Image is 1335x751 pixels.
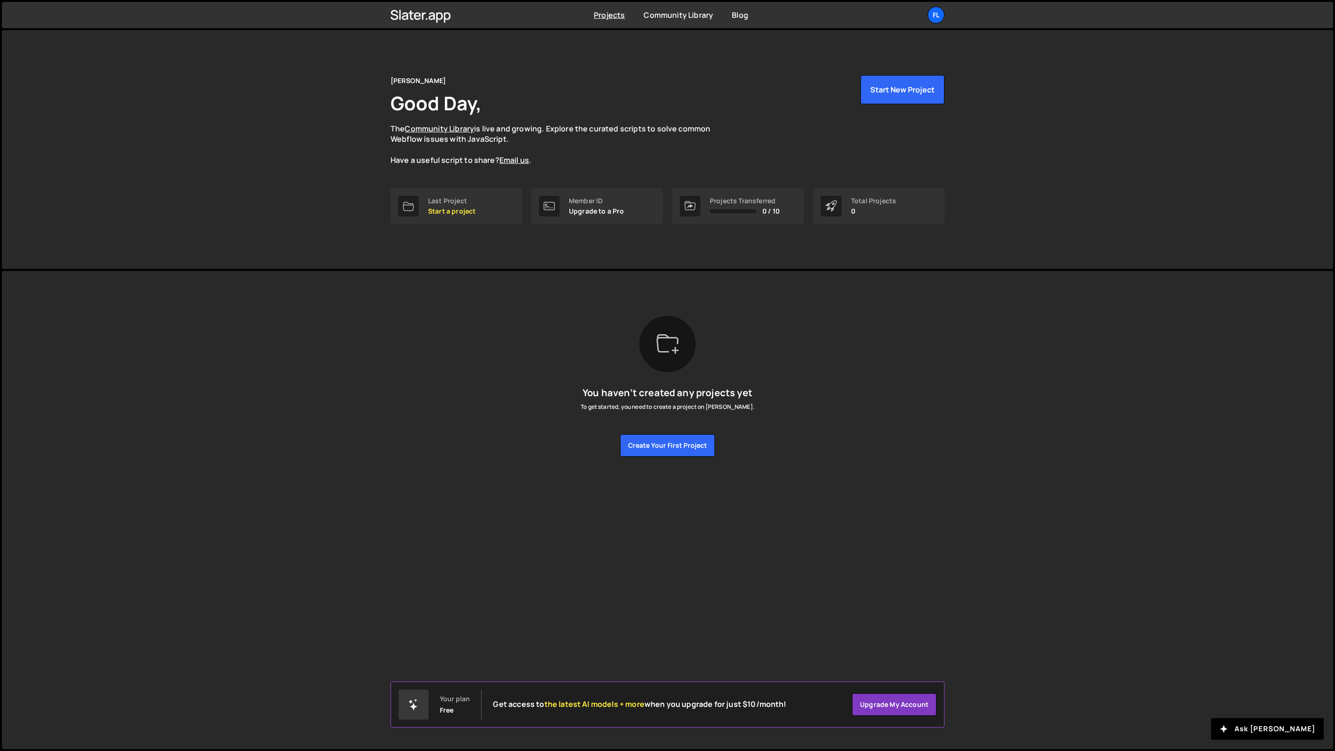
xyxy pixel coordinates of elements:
div: [PERSON_NAME] [391,75,446,86]
a: Community Library [405,123,474,134]
p: The is live and growing. Explore the curated scripts to solve common Webflow issues with JavaScri... [391,123,729,166]
div: Projects Transferred [710,197,780,205]
div: Your plan [440,695,470,703]
button: Ask [PERSON_NAME] [1211,718,1324,740]
h2: Get access to when you upgrade for just $10/month! [493,700,786,709]
p: 0 [851,207,896,215]
div: Last Project [428,197,476,205]
p: Start a project [428,207,476,215]
a: Projects [594,10,625,20]
span: the latest AI models + more [545,699,644,709]
a: Last Project Start a project [391,188,522,224]
div: Member ID [569,197,624,205]
div: Total Projects [851,197,896,205]
a: Upgrade my account [852,693,936,716]
p: To get started, you need to create a project on [PERSON_NAME]. [581,402,754,412]
h5: You haven’t created any projects yet [581,387,754,398]
div: Free [440,706,454,714]
span: 0 / 10 [762,207,780,215]
a: Community Library [644,10,713,20]
button: Start New Project [860,75,944,104]
a: Fl [928,7,944,23]
button: Create your first project [620,434,715,457]
a: Email us [499,155,529,165]
h1: Good Day, [391,90,482,116]
a: Blog [732,10,748,20]
p: Upgrade to a Pro [569,207,624,215]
